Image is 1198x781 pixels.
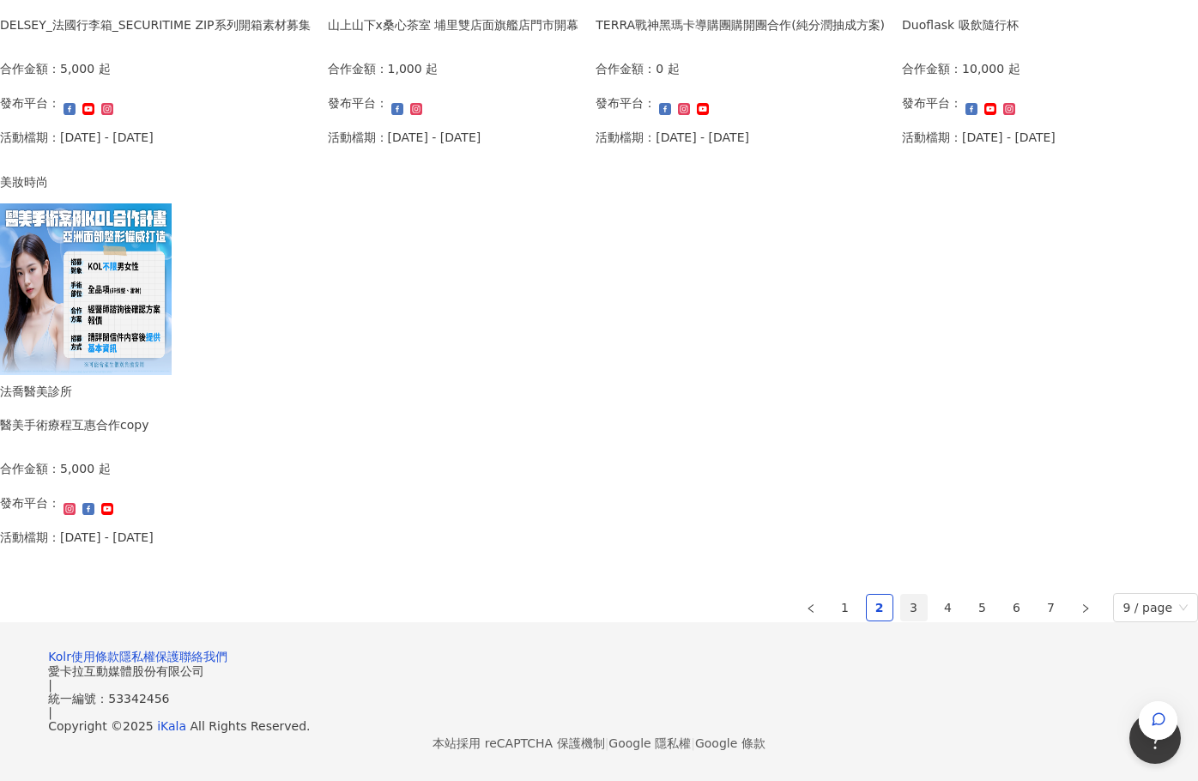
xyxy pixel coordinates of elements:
[388,59,439,78] p: 1,000 起
[969,594,996,621] li: 5
[866,594,893,621] li: 2
[902,94,962,112] p: 發布平台：
[902,128,1056,147] p: 活動檔期：[DATE] - [DATE]
[596,128,749,147] p: 活動檔期：[DATE] - [DATE]
[1004,595,1030,621] a: 6
[596,15,885,34] div: TERRA戰神黑瑪卡導購團購開團合作(純分潤抽成方案)
[900,594,928,621] li: 3
[1123,594,1189,621] span: 9 / page
[328,128,481,147] p: 活動檔期：[DATE] - [DATE]
[119,650,179,663] a: 隱私權保護
[1080,603,1091,614] span: right
[1038,595,1064,621] a: 7
[48,678,52,692] span: |
[605,736,609,750] span: |
[48,650,71,663] a: Kolr
[60,459,111,478] p: 5,000 起
[71,650,119,663] a: 使用條款
[935,595,961,621] a: 4
[832,595,858,621] a: 1
[935,594,962,621] li: 4
[328,15,579,34] div: 山上山下x桑心茶室 埔里雙店面旗艦店門市開幕
[328,94,388,112] p: 發布平台：
[1003,594,1031,621] li: 6
[48,719,1150,733] div: Copyright © 2025 All Rights Reserved.
[867,595,892,621] a: 2
[691,736,695,750] span: |
[596,59,656,78] p: 合作金額：
[433,733,765,754] span: 本站採用 reCAPTCHA 保護機制
[902,59,962,78] p: 合作金額：
[806,603,816,614] span: left
[608,736,691,750] a: Google 隱私權
[970,595,995,621] a: 5
[901,595,927,621] a: 3
[157,719,186,733] a: iKala
[962,59,1020,78] p: 10,000 起
[902,15,1018,34] div: Duoflask 吸飲隨行杯
[656,59,679,78] p: 0 起
[1072,594,1099,621] button: right
[596,94,656,112] p: 發布平台：
[48,664,1150,678] div: 愛卡拉互動媒體股份有限公司
[48,692,1150,705] div: 統一編號：53342456
[832,594,859,621] li: 1
[1129,712,1181,764] iframe: Help Scout Beacon - Open
[328,59,388,78] p: 合作金額：
[797,594,825,621] li: Previous Page
[60,59,111,78] p: 5,000 起
[1038,594,1065,621] li: 7
[797,594,825,621] button: left
[48,705,52,719] span: |
[1072,594,1099,621] li: Next Page
[695,736,765,750] a: Google 條款
[179,650,227,663] a: 聯絡我們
